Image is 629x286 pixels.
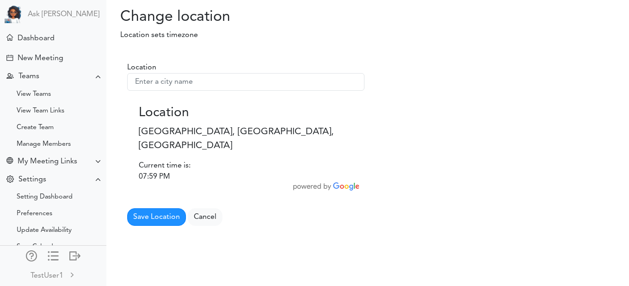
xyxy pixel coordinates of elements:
[6,175,14,184] div: Change Settings
[188,208,222,226] a: Cancel
[106,8,271,26] h2: Change location
[17,109,64,113] div: View Team Links
[17,228,72,233] div: Update Availability
[18,175,46,184] div: Settings
[17,142,71,147] div: Manage Members
[26,250,37,260] div: Manage Members and Externals
[28,10,99,19] a: Ask [PERSON_NAME]
[17,245,59,249] div: Sync Calendar
[5,5,23,23] img: Powered by TEAMCAL AI
[139,106,353,121] h3: Location
[18,34,55,43] div: Dashboard
[127,208,186,226] button: Save Location
[69,250,80,260] div: Log out
[17,92,51,97] div: View Teams
[17,211,52,216] div: Preferences
[48,250,59,263] a: Change side menu
[1,264,105,285] a: TestUser1
[48,250,59,260] div: Show only icons
[127,62,156,73] label: Location
[31,270,63,281] div: TestUser1
[18,54,63,63] div: New Meeting
[139,160,353,171] div: Current time is:
[139,171,353,182] div: 07:59 PM
[6,157,13,166] div: Share Meeting Link
[6,55,13,61] div: Creating Meeting
[18,72,39,81] div: Teams
[18,157,77,166] div: My Meeting Links
[6,34,13,41] div: Home
[106,30,472,41] p: Location sets timezone
[127,73,364,91] input: Enter a city name
[17,195,73,199] div: Setting Dashboard
[293,182,360,191] img: powered_by_google.png
[139,125,353,153] p: [GEOGRAPHIC_DATA], [GEOGRAPHIC_DATA], [GEOGRAPHIC_DATA]
[17,125,54,130] div: Create Team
